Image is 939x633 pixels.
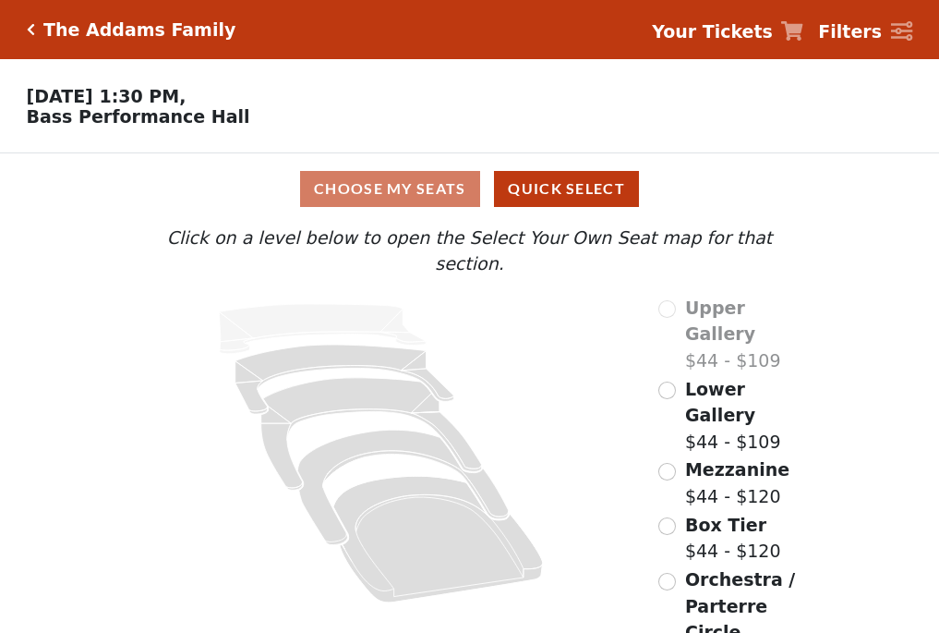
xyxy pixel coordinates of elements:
[130,225,808,277] p: Click on a level below to open the Select Your Own Seat map for that section.
[43,19,235,41] h5: The Addams Family
[685,512,781,565] label: $44 - $120
[685,295,809,374] label: $44 - $109
[27,23,35,36] a: Click here to go back to filters
[818,21,882,42] strong: Filters
[685,376,809,456] label: $44 - $109
[652,18,803,45] a: Your Tickets
[220,304,427,354] path: Upper Gallery - Seats Available: 0
[685,459,789,480] span: Mezzanine
[818,18,912,45] a: Filters
[685,379,755,426] span: Lower Gallery
[494,171,639,207] button: Quick Select
[685,456,789,509] label: $44 - $120
[685,298,755,345] span: Upper Gallery
[334,476,544,603] path: Orchestra / Parterre Circle - Seats Available: 101
[652,21,773,42] strong: Your Tickets
[235,345,454,414] path: Lower Gallery - Seats Available: 211
[685,515,766,535] span: Box Tier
